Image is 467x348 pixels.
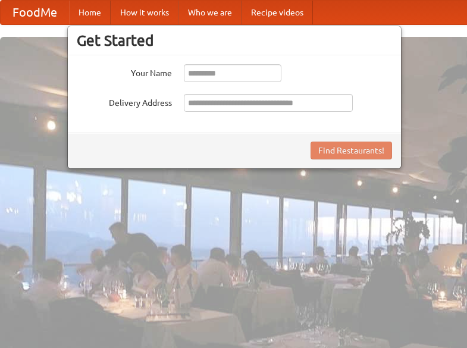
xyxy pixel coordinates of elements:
[111,1,178,24] a: How it works
[77,64,172,79] label: Your Name
[77,94,172,109] label: Delivery Address
[242,1,313,24] a: Recipe videos
[77,32,392,49] h3: Get Started
[69,1,111,24] a: Home
[1,1,69,24] a: FoodMe
[178,1,242,24] a: Who we are
[311,142,392,159] button: Find Restaurants!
